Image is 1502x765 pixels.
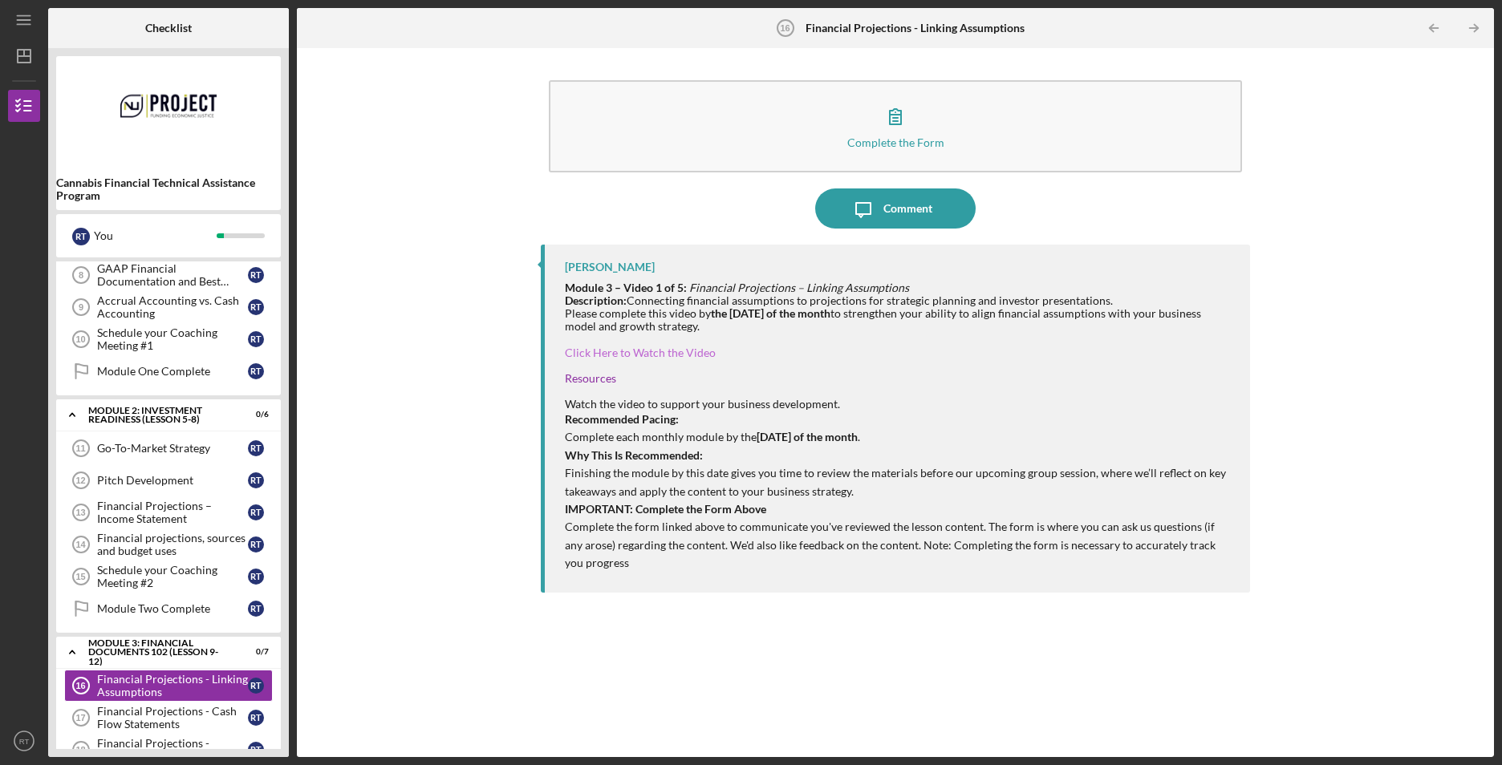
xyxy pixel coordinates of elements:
tspan: 14 [75,540,86,549]
div: 0 / 7 [240,647,269,657]
p: Complete the form linked above to communicate you've reviewed the lesson content. The form is whe... [565,500,1233,573]
div: R T [248,472,264,488]
div: R T [248,504,264,520]
div: Accrual Accounting vs. Cash Accounting [97,294,248,320]
a: Module One CompleteRT [64,355,273,387]
div: Go-To-Market Strategy [97,442,248,455]
button: Complete the Form [549,80,1241,172]
strong: the [DATE] of the month [711,306,830,320]
tspan: 12 [75,476,85,485]
strong: Module 3 – Video 1 of 5: [565,281,687,294]
div: GAAP Financial Documentation and Best Practices [97,262,248,288]
div: R T [248,678,264,694]
tspan: 8 [79,270,83,280]
button: RT [8,725,40,757]
strong: Description: [565,293,627,307]
tspan: 11 [75,443,85,453]
tspan: 15 [75,572,85,581]
div: 0 / 6 [240,410,269,419]
div: R T [248,299,264,315]
div: Financial Projections - Cash Flow Statements [97,705,248,731]
div: Module 3: Financial Documents 102 (Lesson 9-12) [88,638,229,666]
div: Financial Projections - Sources and Uses [97,737,248,763]
div: You [94,222,217,249]
p: Finishing the module by this date gives you time to review the materials before our upcoming grou... [565,447,1233,500]
div: Financial Projections - Linking Assumptions [97,673,248,698]
div: R T [248,440,264,456]
a: Module Two CompleteRT [64,593,273,625]
a: 16Financial Projections - Linking AssumptionsRT [64,670,273,702]
a: 8GAAP Financial Documentation and Best PracticesRT [64,259,273,291]
div: R T [248,363,264,379]
div: Connecting financial assumptions to projections for strategic planning and investor presentations... [565,281,1233,333]
a: 15Schedule your Coaching Meeting #2RT [64,561,273,593]
text: RT [19,737,30,746]
img: Product logo [56,64,281,160]
strong: Why This Is Recommended: [565,448,703,462]
tspan: 18 [75,745,85,755]
div: Schedule your Coaching Meeting #2 [97,564,248,589]
a: 13Financial Projections – Income StatementRT [64,496,273,528]
div: R T [248,331,264,347]
tspan: 16 [75,681,85,690]
div: Pitch Development [97,474,248,487]
a: Click Here to Watch the Video [565,346,716,359]
div: R T [248,742,264,758]
tspan: 10 [75,334,85,344]
div: Module 2: Investment Readiness (Lesson 5-8) [88,406,229,424]
em: Financial Projections – Linking Assumptions [689,281,909,294]
div: Module Two Complete [97,602,248,615]
tspan: 16 [781,23,790,33]
div: R T [248,536,264,552]
div: R T [248,710,264,726]
div: Complete the Form [847,136,944,148]
div: Financial Projections – Income Statement [97,500,248,525]
div: R T [248,267,264,283]
div: Comment [883,188,932,229]
div: Watch the video to support your business development. [565,398,1233,411]
a: 17Financial Projections - Cash Flow StatementsRT [64,702,273,734]
button: Comment [815,188,976,229]
b: Checklist [145,22,192,34]
p: Complete each monthly module by the . [565,411,1233,447]
strong: IMPORTANT: Complete the Form Above [565,502,766,516]
tspan: 17 [75,713,85,722]
div: [PERSON_NAME] [565,261,655,273]
b: Cannabis Financial Technical Assistance Program [56,176,281,202]
strong: Recommended Pacing: [565,412,679,426]
strong: [DATE] of the month [757,430,858,443]
a: 12Pitch DevelopmentRT [64,464,273,496]
a: 9Accrual Accounting vs. Cash AccountingRT [64,291,273,323]
tspan: 9 [79,302,83,312]
a: 11Go-To-Market StrategyRT [64,432,273,464]
a: 10Schedule your Coaching Meeting #1RT [64,323,273,355]
div: Module One Complete [97,365,248,378]
div: Financial projections, sources and budget uses [97,532,248,557]
a: 14Financial projections, sources and budget usesRT [64,528,273,561]
div: R T [72,228,90,245]
b: Financial Projections - Linking Assumptions [806,22,1025,34]
tspan: 13 [75,508,85,517]
div: Schedule your Coaching Meeting #1 [97,326,248,352]
div: R T [248,601,264,617]
a: Resources [565,371,616,385]
div: R T [248,569,264,585]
